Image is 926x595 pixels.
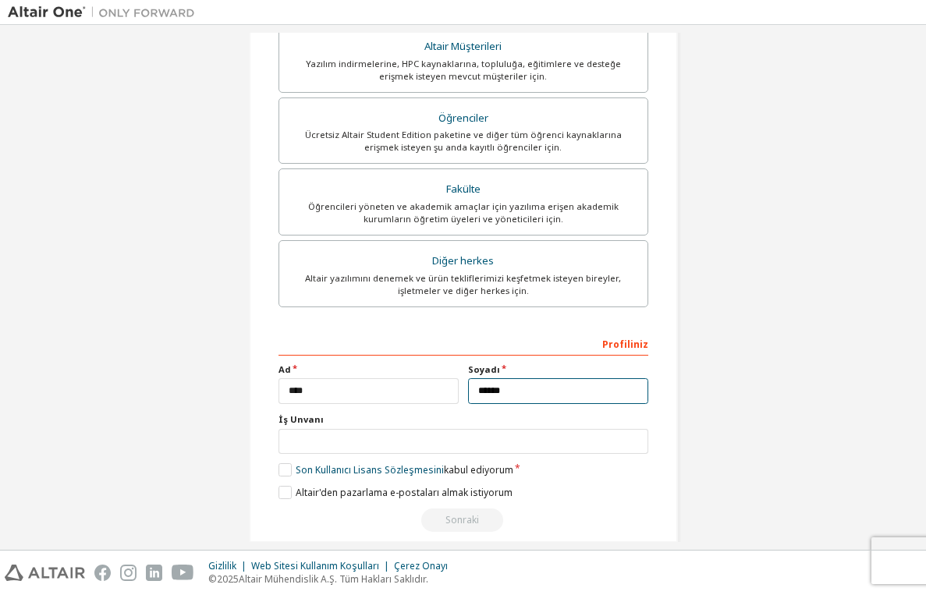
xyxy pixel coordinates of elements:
div: Web Sitesi Kullanım Koşulları [251,560,394,572]
div: Altair yazılımını denemek ve ürün tekliflerimizi keşfetmek isteyen bireyler, işletmeler ve diğer ... [289,272,638,297]
label: Altair'den pazarlama e-postaları almak istiyorum [279,486,513,499]
div: Öğrenciler [289,108,638,129]
img: youtube.svg [172,565,194,581]
div: Gizlilik [208,560,251,572]
label: Soyadı [468,363,648,376]
label: kabul ediyorum [279,463,513,476]
div: Diğer herkes [289,250,638,272]
img: altair_logo.svg [5,565,85,581]
div: Fakülte [289,179,638,200]
label: Ad [279,363,459,376]
img: instagram.svg [120,565,137,581]
div: Öğrencileri yöneten ve akademik amaçlar için yazılıma erişen akademik kurumların öğretim üyeleri ... [289,200,638,225]
div: Altair Müşterileri [289,36,638,58]
div: Çerez Onayı [394,560,457,572]
div: Devam etmek için EULA'yı okuyun ve kabul edin [279,508,648,532]
a: Son Kullanıcı Lisans Sözleşmesini [296,463,444,476]
div: Profiliniz [279,331,648,356]
div: Yazılım indirmelerine, HPC kaynaklarına, topluluğa, eğitimlere ve desteğe erişmek isteyen mevcut ... [289,58,638,83]
p: © 2025 Altair Mühendislik A.Ş. Tüm Hakları Saklıdır. [208,572,457,586]
img: facebook.svg [94,565,111,581]
img: Altair Bir [8,5,203,20]
img: linkedin.svg [146,565,162,581]
div: Ücretsiz Altair Student Edition paketine ve diğer tüm öğrenci kaynaklarına erişmek isteyen şu and... [289,129,638,154]
label: İş Unvanı [279,413,648,426]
